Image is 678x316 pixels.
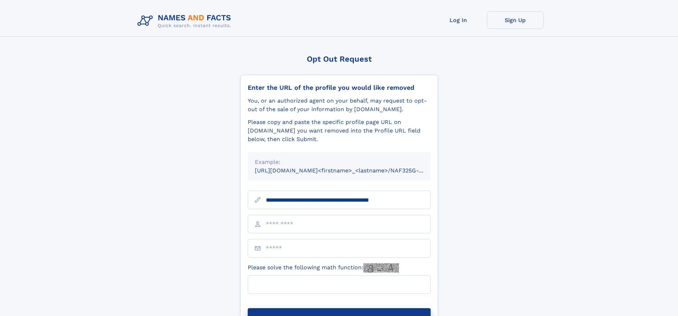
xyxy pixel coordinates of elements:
small: [URL][DOMAIN_NAME]<firstname>_<lastname>/NAF325G-xxxxxxxx [255,167,444,174]
div: Opt Out Request [240,55,438,63]
label: Please solve the following math function: [248,263,399,273]
div: Example: [255,158,424,166]
div: You, or an authorized agent on your behalf, may request to opt-out of the sale of your informatio... [248,97,431,114]
a: Log In [430,11,487,29]
div: Please copy and paste the specific profile page URL on [DOMAIN_NAME] you want removed into the Pr... [248,118,431,144]
a: Sign Up [487,11,544,29]
div: Enter the URL of the profile you would like removed [248,84,431,92]
img: Logo Names and Facts [135,11,237,31]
